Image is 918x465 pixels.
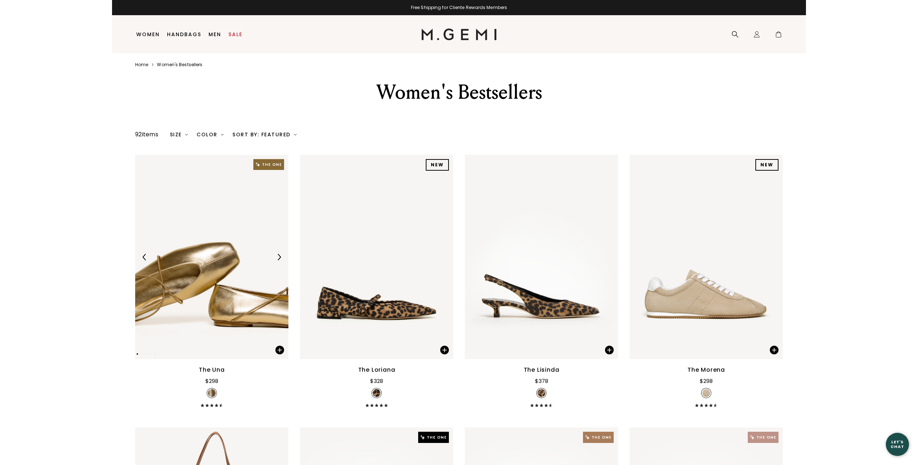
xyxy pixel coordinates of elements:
div: The Una [199,366,225,374]
img: v_7306993795131_SWATCH_50x.jpg [208,389,216,397]
img: The Morena [630,155,783,359]
img: The One tag [748,432,778,443]
img: The One tag [253,159,284,170]
div: Sort By: Featured [232,132,297,137]
a: The Loriana$328 [300,155,453,407]
img: The Loriana [300,155,453,359]
img: The Una [135,155,288,359]
div: Let's Chat [886,440,909,449]
img: The One tag [583,432,614,443]
a: The Lisinda$378 [465,155,618,407]
a: Home [135,62,148,68]
div: The Morena [687,366,725,374]
div: $328 [370,377,383,385]
img: v_7385129943099_SWATCH_50x.jpg [702,389,710,397]
a: Women [136,31,160,37]
div: NEW [426,159,449,171]
img: Next Arrow [276,254,282,260]
a: The Morena$298 [630,155,783,407]
div: 92 items [135,130,158,139]
img: M.Gemi [421,29,497,40]
div: The Loriana [358,366,395,374]
img: The Lisinda [465,155,618,359]
img: chevron-down.svg [294,133,297,136]
img: The One tag [418,432,449,443]
img: v_7385131319355_SWATCH_50x.jpg [373,389,381,397]
div: $378 [535,377,548,385]
img: v_7253590147131_SWATCH_50x.jpg [537,389,545,397]
div: $298 [700,377,713,385]
img: chevron-down.svg [185,133,188,136]
a: Sale [228,31,243,37]
a: Women's bestsellers [157,62,202,68]
div: Free Shipping for Cliente Rewards Members [112,5,806,10]
a: Men [209,31,221,37]
a: Handbags [167,31,201,37]
div: $298 [205,377,218,385]
a: Previous ArrowNext ArrowThe Una$298 [135,155,288,407]
div: Size [170,132,188,137]
img: chevron-down.svg [221,133,224,136]
img: Previous Arrow [141,254,148,260]
div: Women's Bestsellers [334,79,584,105]
div: NEW [755,159,778,171]
div: The Lisinda [524,366,559,374]
div: Color [197,132,224,137]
